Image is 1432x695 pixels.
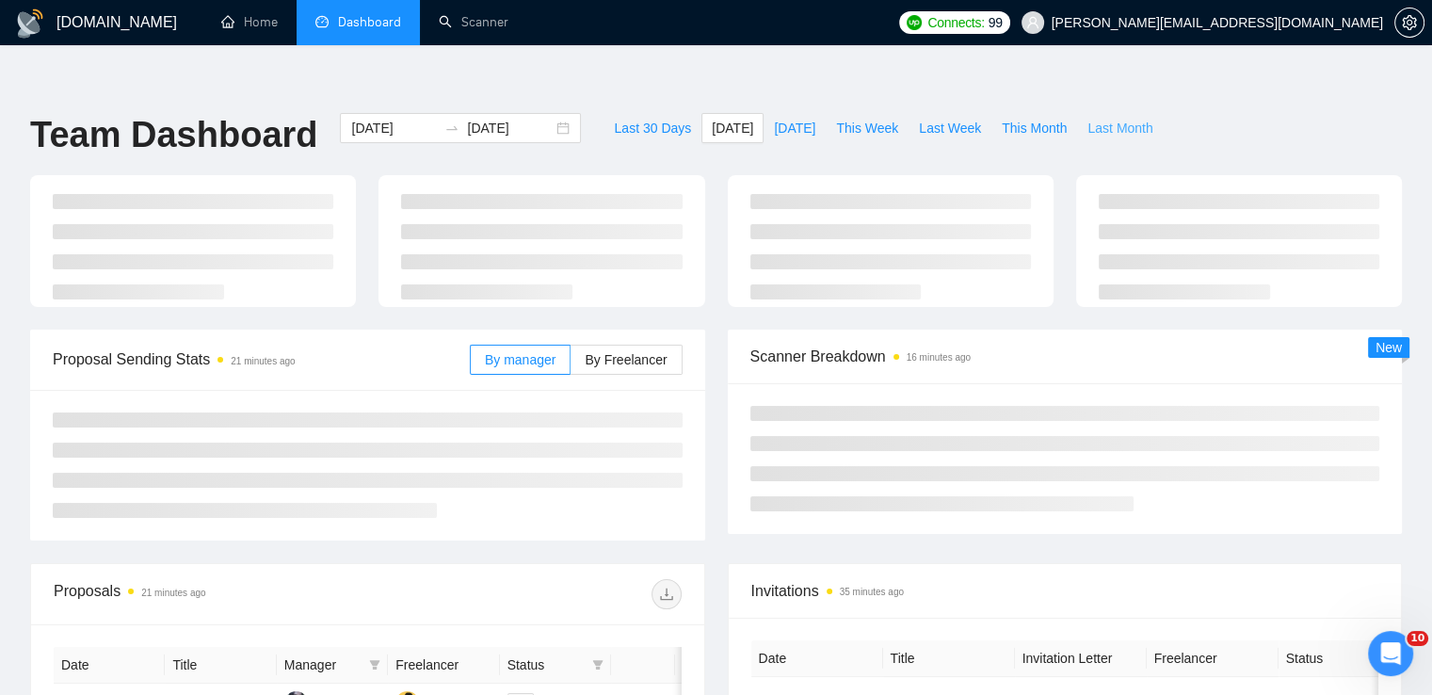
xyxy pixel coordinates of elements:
button: This Month [991,113,1077,143]
time: 16 minutes ago [907,352,971,363]
th: Title [883,640,1015,677]
th: Title [165,647,276,684]
span: user [1026,16,1039,29]
th: Date [54,647,165,684]
span: filter [588,651,607,679]
button: Last 30 Days [603,113,701,143]
th: Date [751,640,883,677]
span: 10 [1407,631,1428,646]
span: dashboard [315,15,329,28]
a: setting [1394,15,1424,30]
span: This Month [1002,118,1067,138]
time: 21 minutes ago [141,588,205,598]
span: Dashboard [338,14,401,30]
span: Last Week [919,118,981,138]
span: New [1376,340,1402,355]
button: This Week [826,113,909,143]
span: [DATE] [712,118,753,138]
th: Freelancer [388,647,499,684]
span: filter [592,659,603,671]
span: Last 30 Days [614,118,691,138]
span: to [444,121,459,136]
div: Proposals [54,579,367,609]
iframe: Intercom live chat [1368,631,1413,676]
span: Manager [284,655,362,675]
input: Start date [351,118,437,138]
span: By Freelancer [585,352,667,367]
span: [DATE] [774,118,815,138]
span: setting [1395,15,1424,30]
time: 35 minutes ago [840,587,904,597]
a: searchScanner [439,14,508,30]
button: [DATE] [701,113,764,143]
span: Proposal Sending Stats [53,347,470,371]
span: Connects: [927,12,984,33]
th: Status [1279,640,1410,677]
span: Status [507,655,585,675]
span: Scanner Breakdown [750,345,1380,368]
h1: Team Dashboard [30,113,317,157]
th: Manager [277,647,388,684]
span: filter [365,651,384,679]
time: 21 minutes ago [231,356,295,366]
img: upwork-logo.png [907,15,922,30]
input: End date [467,118,553,138]
span: Invitations [751,579,1379,603]
span: 99 [989,12,1003,33]
span: Last Month [1087,118,1152,138]
span: swap-right [444,121,459,136]
a: homeHome [221,14,278,30]
span: This Week [836,118,898,138]
th: Invitation Letter [1015,640,1147,677]
img: logo [15,8,45,39]
button: setting [1394,8,1424,38]
span: filter [369,659,380,671]
button: Last Week [909,113,991,143]
button: [DATE] [764,113,826,143]
th: Freelancer [1147,640,1279,677]
button: Last Month [1077,113,1163,143]
span: By manager [485,352,555,367]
